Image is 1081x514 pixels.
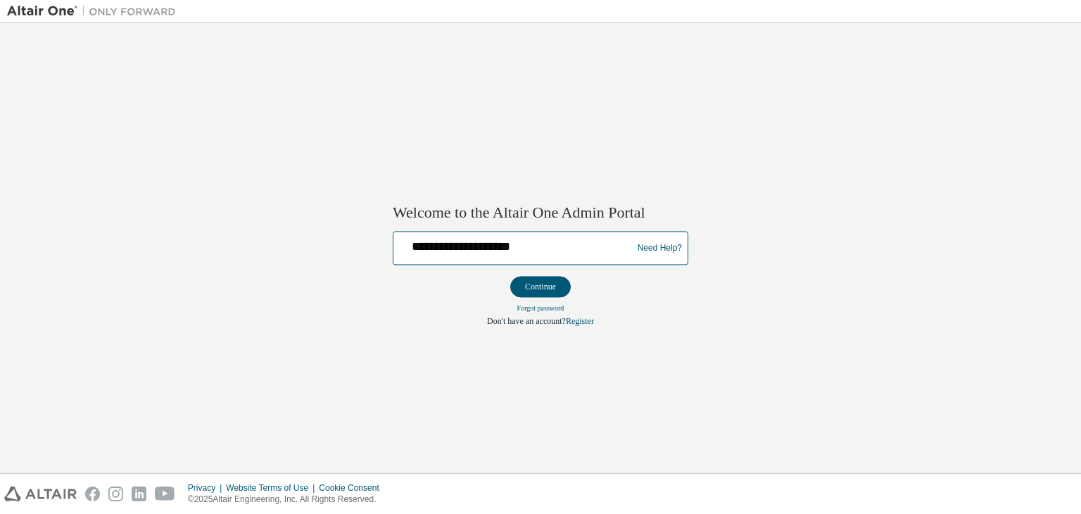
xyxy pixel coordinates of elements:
a: Register [566,317,594,327]
img: youtube.svg [155,487,175,501]
button: Continue [510,277,571,298]
img: Altair One [7,4,183,18]
p: © 2025 Altair Engineering, Inc. All Rights Reserved. [188,494,388,506]
div: Website Terms of Use [226,482,319,494]
div: Privacy [188,482,226,494]
img: facebook.svg [85,487,100,501]
span: Don't have an account? [487,317,566,327]
a: Forgot password [517,305,564,313]
img: instagram.svg [108,487,123,501]
div: Cookie Consent [319,482,387,494]
h2: Welcome to the Altair One Admin Portal [393,203,688,222]
img: linkedin.svg [132,487,146,501]
img: altair_logo.svg [4,487,77,501]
